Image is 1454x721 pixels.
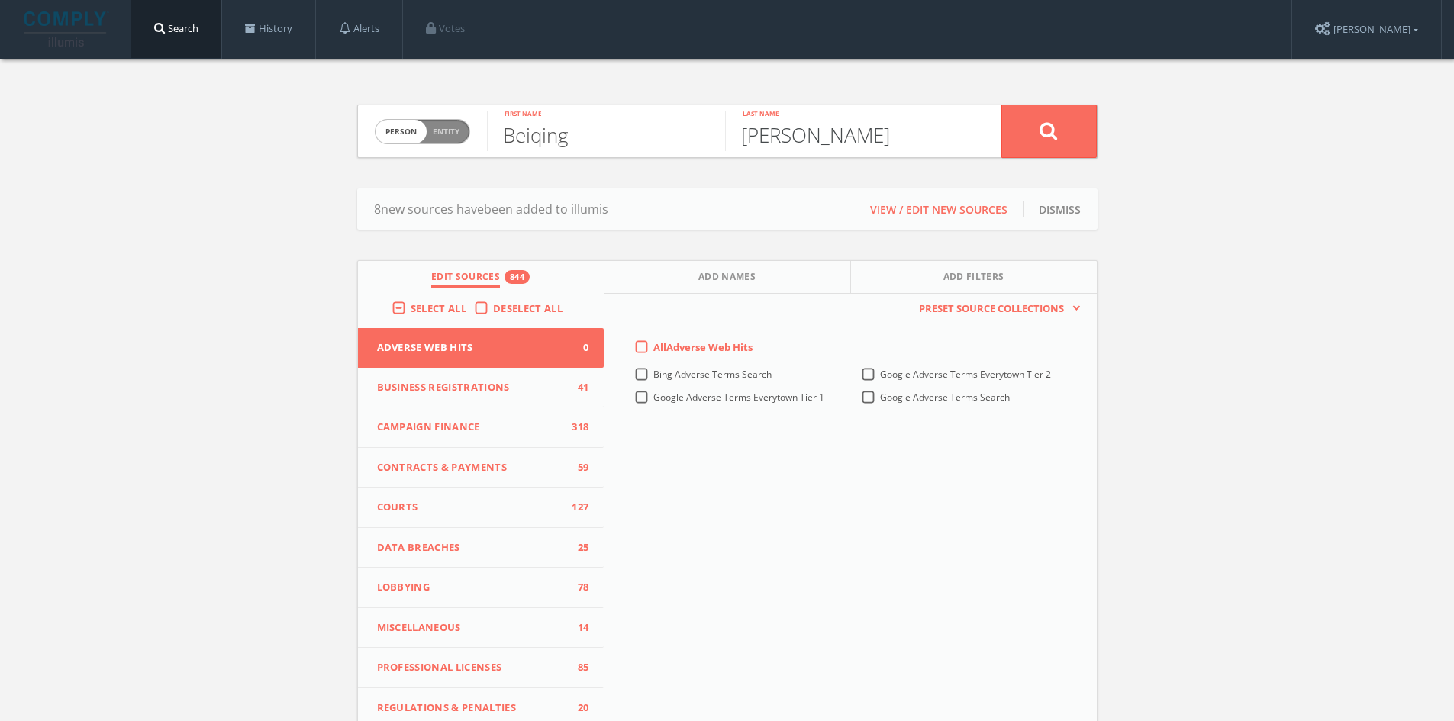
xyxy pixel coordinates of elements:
span: 14 [566,620,588,636]
span: 25 [566,540,588,555]
button: Dismiss [1039,201,1081,217]
span: Data Breaches [377,540,566,555]
button: Add Filters [851,261,1097,294]
span: 85 [566,660,588,675]
span: Lobbying [377,580,566,595]
span: Professional Licenses [377,660,566,675]
span: 318 [566,420,588,435]
span: Edit Sources [431,270,500,288]
span: Bing Adverse Terms Search [653,368,772,381]
span: Google Adverse Terms Everytown Tier 2 [880,368,1051,381]
span: 0 [566,340,588,356]
span: Deselect All [493,301,563,315]
button: Preset Source Collections [911,301,1081,317]
button: Professional Licenses85 [358,648,604,688]
button: Edit Sources844 [358,261,604,294]
button: Business Registrations41 [358,368,604,408]
span: Regulations & Penalties [377,700,566,716]
span: 41 [566,380,588,395]
span: Google Adverse Terms Search [880,391,1010,404]
button: View / Edit new sources [870,201,1007,217]
span: 78 [566,580,588,595]
span: Adverse Web Hits [377,340,566,356]
span: Campaign Finance [377,420,566,435]
span: Select All [411,301,466,315]
button: Courts127 [358,488,604,528]
span: Courts [377,500,566,515]
span: Entity [433,126,459,137]
button: Lobbying78 [358,568,604,608]
span: Preset Source Collections [911,301,1072,317]
button: Adverse Web Hits0 [358,328,604,368]
button: Miscellaneous14 [358,608,604,649]
span: Business Registrations [377,380,566,395]
img: illumis [24,11,109,47]
span: 127 [566,500,588,515]
span: Miscellaneous [377,620,566,636]
span: Add Filters [943,270,1004,288]
span: 59 [566,460,588,475]
button: Contracts & Payments59 [358,448,604,488]
span: 8 new source s have been added to illumis [374,200,608,218]
button: Campaign Finance318 [358,407,604,448]
button: Data Breaches25 [358,528,604,568]
div: 844 [505,270,530,284]
span: Add Names [698,270,756,288]
span: All Adverse Web Hits [653,340,753,354]
span: 20 [566,700,588,716]
span: Google Adverse Terms Everytown Tier 1 [653,391,824,404]
span: person [376,120,427,143]
button: Add Names [604,261,851,294]
span: Contracts & Payments [377,460,566,475]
